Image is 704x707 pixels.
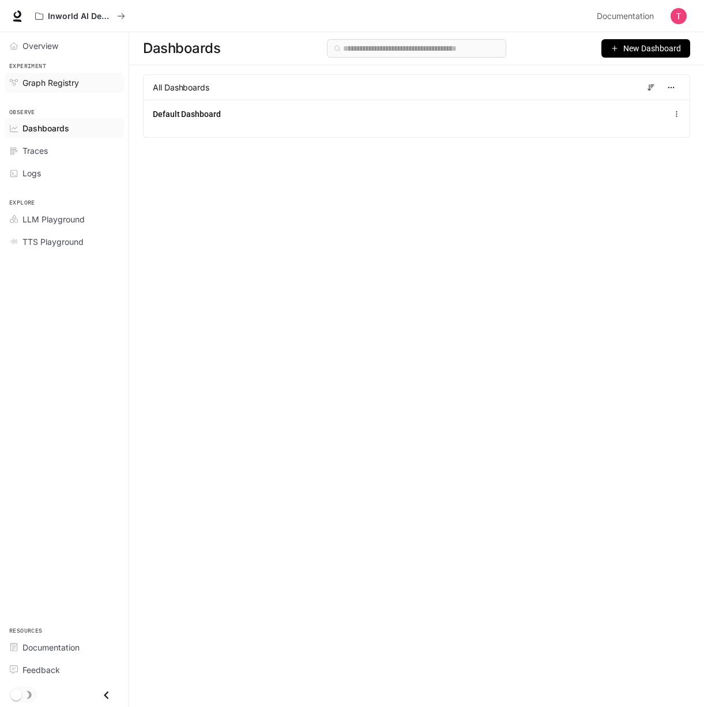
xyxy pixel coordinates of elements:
span: Dark mode toggle [10,688,22,701]
span: Graph Registry [22,77,79,89]
a: Dashboards [5,118,124,138]
span: Traces [22,145,48,157]
button: New Dashboard [601,39,690,58]
a: Graph Registry [5,73,124,93]
span: Logs [22,167,41,179]
a: TTS Playground [5,232,124,252]
a: Logs [5,163,124,183]
a: Traces [5,141,124,161]
a: Documentation [5,637,124,657]
span: Dashboards [22,122,69,134]
img: User avatar [671,8,687,24]
span: Documentation [597,9,654,24]
a: Documentation [592,5,662,28]
a: LLM Playground [5,209,124,229]
button: User avatar [667,5,690,28]
a: Default Dashboard [153,108,221,120]
span: Dashboards [143,37,220,60]
span: LLM Playground [22,213,85,225]
span: Overview [22,40,58,52]
a: Overview [5,36,124,56]
span: New Dashboard [623,42,681,55]
button: All workspaces [30,5,130,28]
span: All Dashboards [153,82,209,93]
a: Feedback [5,660,124,680]
span: Feedback [22,664,60,676]
span: Documentation [22,641,80,653]
p: Inworld AI Demos [48,12,112,21]
button: Close drawer [93,683,119,707]
span: TTS Playground [22,236,84,248]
